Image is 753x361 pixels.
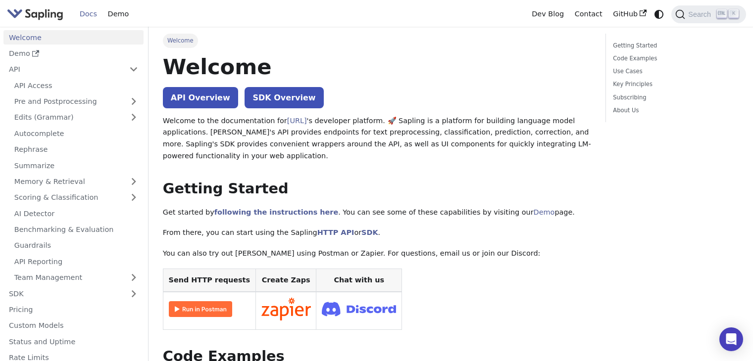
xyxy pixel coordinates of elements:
[7,7,63,21] img: Sapling.ai
[9,110,144,125] a: Edits (Grammar)
[124,62,144,77] button: Collapse sidebar category 'API'
[3,318,144,333] a: Custom Models
[9,78,144,92] a: API Access
[526,6,569,22] a: Dev Blog
[261,298,311,320] img: Connect in Zapier
[163,248,591,260] p: You can also try out [PERSON_NAME] using Postman or Zapier. For questions, email us or join our D...
[9,175,144,189] a: Memory & Retrieval
[613,93,735,102] a: Subscribing
[3,62,124,77] a: API
[9,206,144,221] a: AI Detector
[74,6,102,22] a: Docs
[719,327,743,351] div: Open Intercom Messenger
[163,269,255,292] th: Send HTTP requests
[9,223,144,237] a: Benchmarking & Evaluation
[3,286,124,301] a: SDK
[163,53,591,80] h1: Welcome
[322,299,396,319] img: Join Discord
[3,303,144,317] a: Pricing
[9,190,144,205] a: Scoring & Classification
[163,34,198,47] span: Welcome
[652,7,666,21] button: Switch between dark and light mode (currently system mode)
[3,46,144,61] a: Demo
[214,208,338,216] a: following the instructions here
[534,208,555,216] a: Demo
[613,80,735,89] a: Key Principles
[613,106,735,115] a: About Us
[163,227,591,239] p: From there, you can start using the Sapling or .
[163,87,238,108] a: API Overview
[169,301,232,317] img: Run in Postman
[9,94,144,109] a: Pre and Postprocessing
[3,334,144,349] a: Status and Uptime
[671,5,746,23] button: Search (Ctrl+K)
[9,126,144,140] a: Autocomplete
[3,30,144,45] a: Welcome
[163,115,591,162] p: Welcome to the documentation for 's developer platform. 🚀 Sapling is a platform for building lang...
[7,7,67,21] a: Sapling.ai
[163,180,591,198] h2: Getting Started
[729,9,739,18] kbd: K
[9,158,144,173] a: Summarize
[245,87,323,108] a: SDK Overview
[9,142,144,157] a: Rephrase
[163,207,591,219] p: Get started by . You can see some of these capabilities by visiting our page.
[613,54,735,63] a: Code Examples
[569,6,608,22] a: Contact
[607,6,652,22] a: GitHub
[287,117,307,125] a: [URL]
[102,6,134,22] a: Demo
[124,286,144,301] button: Expand sidebar category 'SDK'
[163,34,591,47] nav: Breadcrumbs
[9,254,144,269] a: API Reporting
[9,238,144,253] a: Guardrails
[613,67,735,76] a: Use Cases
[9,271,144,285] a: Team Management
[317,228,354,236] a: HTTP API
[255,269,316,292] th: Create Zaps
[685,10,717,18] span: Search
[613,41,735,50] a: Getting Started
[316,269,402,292] th: Chat with us
[361,228,378,236] a: SDK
